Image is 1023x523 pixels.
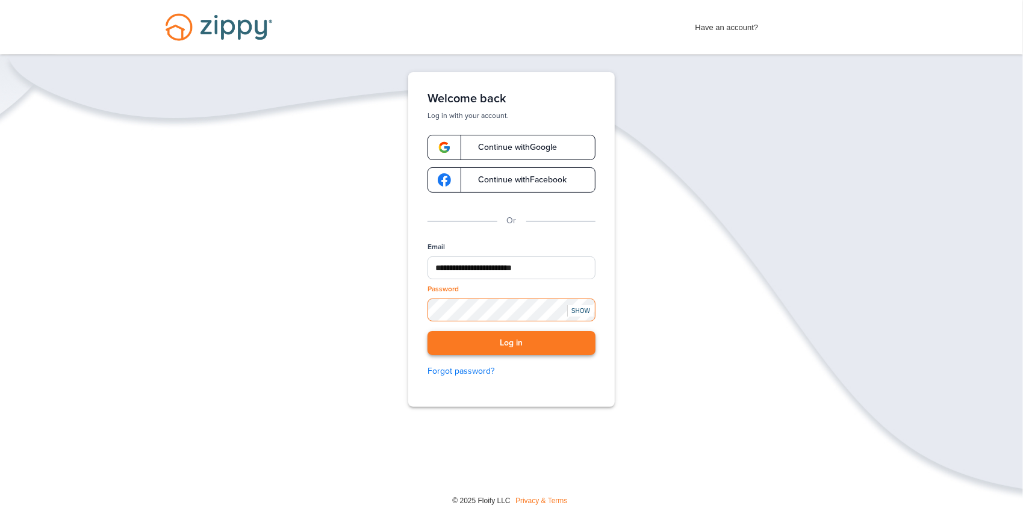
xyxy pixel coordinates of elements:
[428,331,595,356] button: Log in
[515,497,567,505] a: Privacy & Terms
[428,256,595,279] input: Email
[438,141,451,154] img: google-logo
[507,214,517,227] p: Or
[428,167,595,193] a: google-logoContinue withFacebook
[466,176,567,184] span: Continue with Facebook
[428,284,459,294] label: Password
[428,111,595,120] p: Log in with your account.
[567,305,594,317] div: SHOW
[428,91,595,106] h1: Welcome back
[428,135,595,160] a: google-logoContinue withGoogle
[695,15,759,34] span: Have an account?
[428,242,445,252] label: Email
[452,497,510,505] span: © 2025 Floify LLC
[466,143,557,152] span: Continue with Google
[428,365,595,378] a: Forgot password?
[428,299,595,321] input: Password
[438,173,451,187] img: google-logo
